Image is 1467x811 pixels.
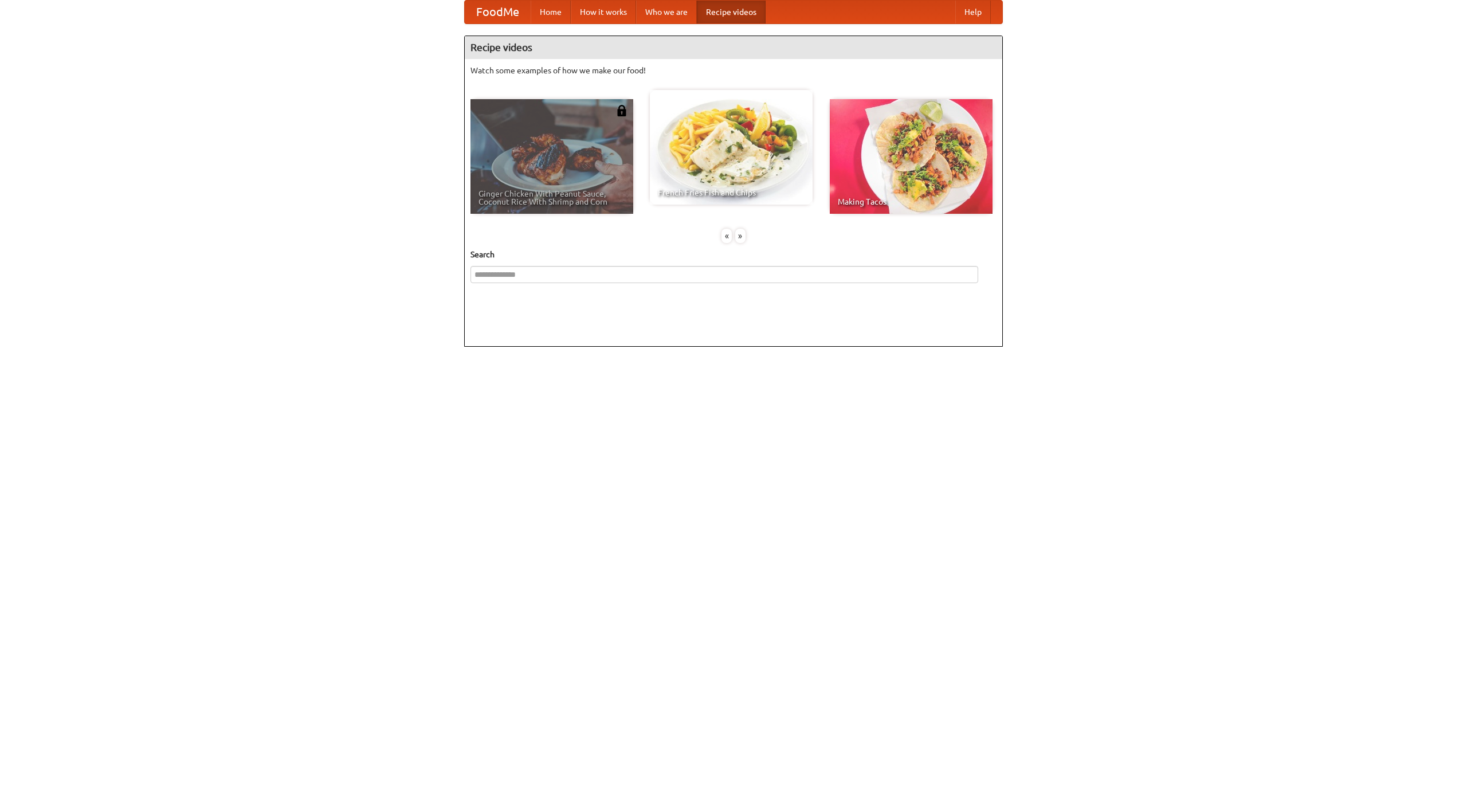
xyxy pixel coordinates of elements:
a: Help [955,1,991,23]
a: Who we are [636,1,697,23]
span: French Fries Fish and Chips [658,189,805,197]
a: Home [531,1,571,23]
h4: Recipe videos [465,36,1002,59]
a: Making Tacos [830,99,993,214]
a: Recipe videos [697,1,766,23]
a: FoodMe [465,1,531,23]
span: Making Tacos [838,198,984,206]
img: 483408.png [616,105,627,116]
div: « [721,229,732,243]
h5: Search [470,249,997,260]
a: How it works [571,1,636,23]
div: » [735,229,746,243]
p: Watch some examples of how we make our food! [470,65,997,76]
a: French Fries Fish and Chips [650,90,813,205]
